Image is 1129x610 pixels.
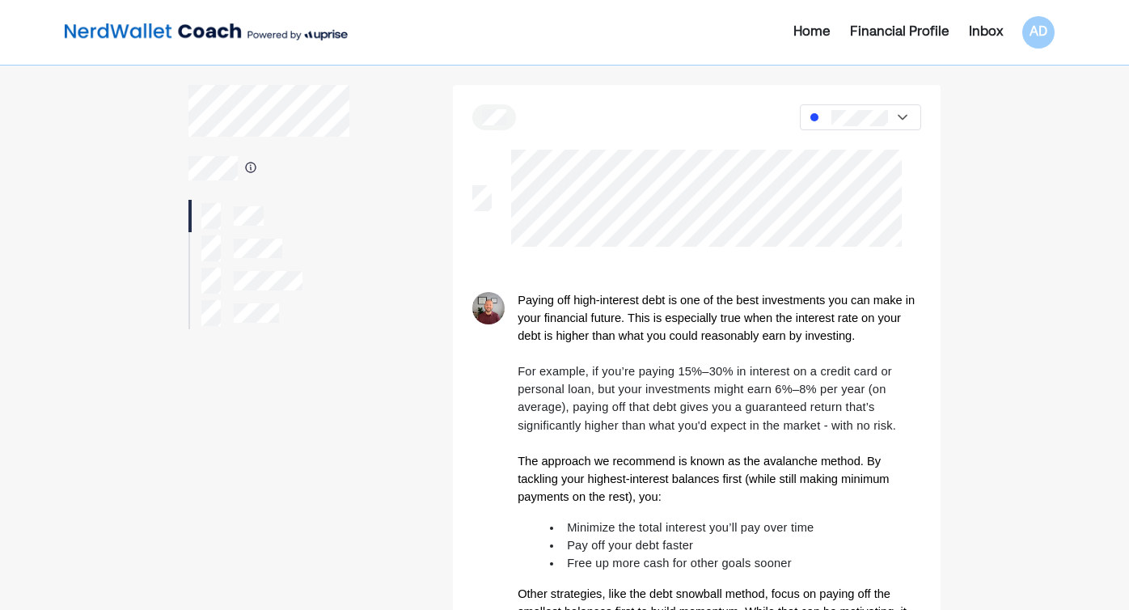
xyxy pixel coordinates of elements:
div: Inbox [969,23,1003,42]
span: Pay off your debt faster [567,539,693,552]
span: For example, if you’re paying 15%–30% in interest on a credit card or personal loan, but your inv... [518,365,896,431]
div: Home [793,23,831,42]
div: AD [1022,16,1055,49]
span: Paying off high-interest debt is one of the best investments you can make in your financial futur... [518,294,918,342]
span: Free up more cash for other goals sooner [567,557,792,570]
span: Minimize the total interest you’ll pay over time [567,521,814,534]
div: Financial Profile [850,23,949,42]
span: The approach we recommend is known as the avalanche method. By tackling your highest-interest bal... [518,455,892,503]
